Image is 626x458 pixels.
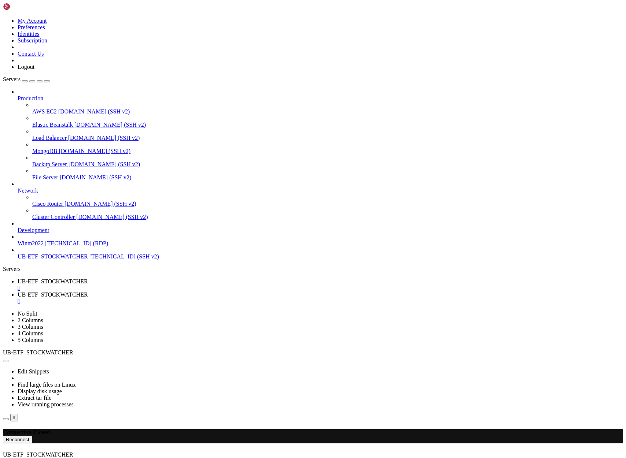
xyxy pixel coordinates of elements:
[32,122,623,128] a: Elastic Beanstalk [DOMAIN_NAME] (SSH v2)
[32,135,67,141] span: Load Balancer
[18,187,623,194] a: Network
[32,207,623,220] li: Cluster Controller [DOMAIN_NAME] (SSH v2)
[32,148,623,154] a: MongoDB [DOMAIN_NAME] (SSH v2)
[32,128,623,141] li: Load Balancer [DOMAIN_NAME] (SSH v2)
[18,247,623,260] li: UB-ETF_STOCKWATCHER [TECHNICAL_ID] (SSH v2)
[32,194,623,207] li: Cisco Router [DOMAIN_NAME] (SSH v2)
[3,76,50,82] a: Servers
[69,161,140,167] span: [DOMAIN_NAME] (SSH v2)
[18,324,43,330] a: 3 Columns
[32,102,623,115] li: AWS EC2 [DOMAIN_NAME] (SSH v2)
[18,227,623,234] a: Development
[18,317,43,323] a: 2 Columns
[18,291,88,298] span: UB-ETF_STOCKWATCHER
[3,349,73,355] span: UB-ETF_STOCKWATCHER
[18,31,40,37] a: Identities
[18,234,623,247] li: Winm2022 [TECHNICAL_ID] (RDP)
[18,95,43,101] span: Production
[18,388,62,394] a: Display disk usage
[18,291,623,305] a: UB-ETF_STOCKWATCHER
[18,278,623,291] a: UB-ETF_STOCKWATCHER
[18,24,45,30] a: Preferences
[32,135,623,141] a: Load Balancer [DOMAIN_NAME] (SSH v2)
[18,89,623,181] li: Production
[60,174,132,180] span: [DOMAIN_NAME] (SSH v2)
[58,108,130,115] span: [DOMAIN_NAME] (SSH v2)
[32,148,57,154] span: MongoDB
[32,141,623,154] li: MongoDB [DOMAIN_NAME] (SSH v2)
[18,298,623,305] a: 
[32,214,623,220] a: Cluster Controller [DOMAIN_NAME] (SSH v2)
[3,3,45,10] img: Shellngn
[18,240,623,247] a: Winm2022 [TECHNICAL_ID] (RDP)
[89,253,159,260] span: [TECHNICAL_ID] (SSH v2)
[45,240,108,246] span: [TECHNICAL_ID] (RDP)
[18,330,43,336] a: 4 Columns
[18,64,34,70] a: Logout
[18,18,47,24] a: My Account
[18,51,44,57] a: Contact Us
[65,201,136,207] span: [DOMAIN_NAME] (SSH v2)
[32,161,623,168] a: Backup Server [DOMAIN_NAME] (SSH v2)
[3,76,21,82] span: Servers
[32,168,623,181] li: File Server [DOMAIN_NAME] (SSH v2)
[18,310,37,317] a: No Split
[18,337,43,343] a: 5 Columns
[18,181,623,220] li: Network
[3,266,623,272] div: Servers
[74,122,146,128] span: [DOMAIN_NAME] (SSH v2)
[18,240,44,246] span: Winm2022
[18,401,74,407] a: View running processes
[18,278,88,284] span: UB-ETF_STOCKWATCHER
[18,368,49,375] a: Edit Snippets
[32,174,58,180] span: File Server
[18,395,51,401] a: Extract tar file
[18,95,623,102] a: Production
[32,108,623,115] a: AWS EC2 [DOMAIN_NAME] (SSH v2)
[18,187,38,194] span: Network
[68,135,140,141] span: [DOMAIN_NAME] (SSH v2)
[32,174,623,181] a: File Server [DOMAIN_NAME] (SSH v2)
[18,37,47,44] a: Subscription
[18,253,623,260] a: UB-ETF_STOCKWATCHER [TECHNICAL_ID] (SSH v2)
[32,214,75,220] span: Cluster Controller
[18,381,76,388] a: Find large files on Linux
[32,201,623,207] a: Cisco Router [DOMAIN_NAME] (SSH v2)
[18,220,623,234] li: Development
[32,201,63,207] span: Cisco Router
[10,414,18,421] button: 
[13,415,15,420] div: 
[32,108,57,115] span: AWS EC2
[32,154,623,168] li: Backup Server [DOMAIN_NAME] (SSH v2)
[32,161,67,167] span: Backup Server
[18,285,623,291] a: 
[32,122,73,128] span: Elastic Beanstalk
[32,115,623,128] li: Elastic Beanstalk [DOMAIN_NAME] (SSH v2)
[18,227,49,233] span: Development
[59,148,130,154] span: [DOMAIN_NAME] (SSH v2)
[18,253,88,260] span: UB-ETF_STOCKWATCHER
[76,214,148,220] span: [DOMAIN_NAME] (SSH v2)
